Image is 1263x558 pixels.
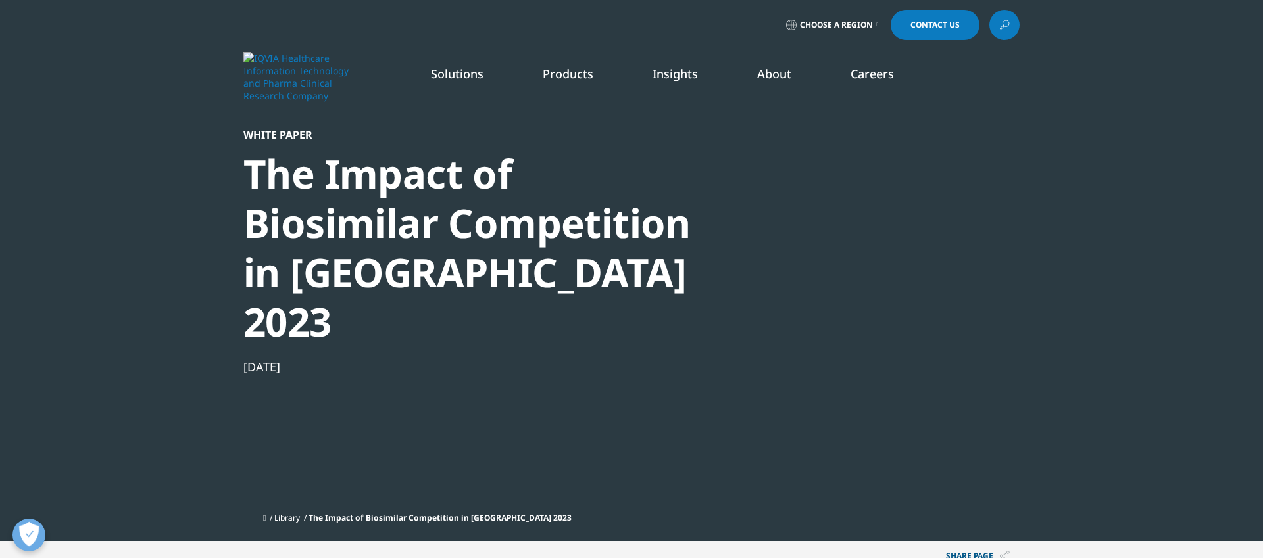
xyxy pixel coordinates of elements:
a: Insights [653,66,698,81]
div: WHITE PAPER [243,128,695,141]
span: Contact Us [910,21,960,29]
img: IQVIA Healthcare Information Technology and Pharma Clinical Research Company [243,52,349,102]
nav: Primary [354,46,1020,108]
div: [DATE] [243,359,695,375]
a: Products [543,66,593,81]
button: 打开偏好 [12,519,45,551]
a: Careers [851,66,894,81]
span: Choose a Region [800,20,873,30]
a: About [757,66,791,81]
div: The Impact of Biosimilar Competition in [GEOGRAPHIC_DATA] 2023 [243,149,695,346]
a: Library [274,512,300,523]
span: The Impact of Biosimilar Competition in [GEOGRAPHIC_DATA] 2023 [309,512,572,523]
a: Solutions [431,66,483,81]
a: Contact Us [891,10,979,40]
